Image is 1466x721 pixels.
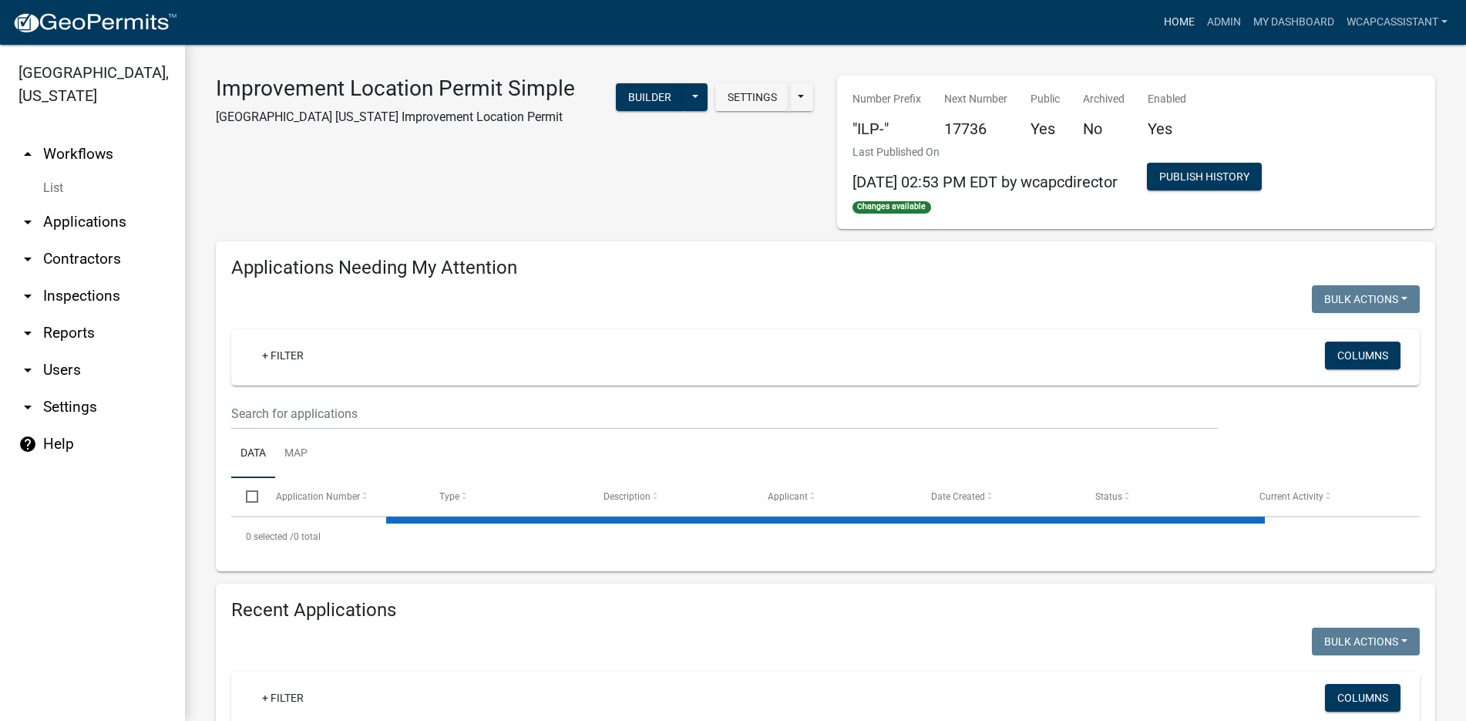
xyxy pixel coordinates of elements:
datatable-header-cell: Application Number [261,478,425,515]
span: Type [439,491,459,502]
p: Public [1031,91,1060,107]
span: [DATE] 02:53 PM EDT by wcapcdirector [852,173,1118,191]
datatable-header-cell: Applicant [752,478,916,515]
h5: Yes [1031,120,1060,138]
i: arrow_drop_down [18,213,37,231]
span: Status [1095,491,1122,502]
span: Applicant [768,491,808,502]
button: Builder [616,83,684,111]
i: arrow_drop_down [18,287,37,305]
i: arrow_drop_up [18,145,37,163]
input: Search for applications [231,398,1218,430]
a: + Filter [250,684,316,712]
a: Map [275,430,317,479]
span: Date Created [931,491,985,502]
h5: Yes [1148,120,1186,138]
div: 0 total [231,517,1420,556]
i: arrow_drop_down [18,361,37,379]
button: Settings [715,83,789,111]
a: Data [231,430,275,479]
button: Columns [1325,342,1400,369]
button: Columns [1325,684,1400,712]
a: wcapcassistant [1340,8,1454,37]
p: Archived [1083,91,1125,107]
span: Application Number [276,491,360,502]
p: Number Prefix [852,91,921,107]
span: Current Activity [1259,491,1323,502]
datatable-header-cell: Type [425,478,589,515]
h3: Improvement Location Permit Simple [216,76,575,102]
wm-modal-confirm: Workflow Publish History [1147,172,1262,184]
h5: "ILP-" [852,120,921,138]
h5: 17736 [944,120,1007,138]
button: Bulk Actions [1312,628,1420,655]
span: 0 selected / [246,531,294,542]
datatable-header-cell: Select [231,478,261,515]
a: Home [1158,8,1201,37]
datatable-header-cell: Status [1081,478,1245,515]
span: Changes available [852,201,931,214]
p: [GEOGRAPHIC_DATA] [US_STATE] Improvement Location Permit [216,108,575,126]
button: Publish History [1147,163,1262,190]
h4: Recent Applications [231,599,1420,622]
a: + Filter [250,342,316,369]
button: Bulk Actions [1312,285,1420,313]
datatable-header-cell: Description [589,478,753,515]
datatable-header-cell: Current Activity [1244,478,1408,515]
p: Last Published On [852,144,1118,160]
i: arrow_drop_down [18,250,37,268]
a: My Dashboard [1247,8,1340,37]
p: Next Number [944,91,1007,107]
datatable-header-cell: Date Created [916,478,1081,515]
p: Enabled [1148,91,1186,107]
a: Admin [1201,8,1247,37]
h5: No [1083,120,1125,138]
h4: Applications Needing My Attention [231,257,1420,279]
i: arrow_drop_down [18,398,37,416]
i: arrow_drop_down [18,324,37,342]
i: help [18,435,37,453]
span: Description [604,491,651,502]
